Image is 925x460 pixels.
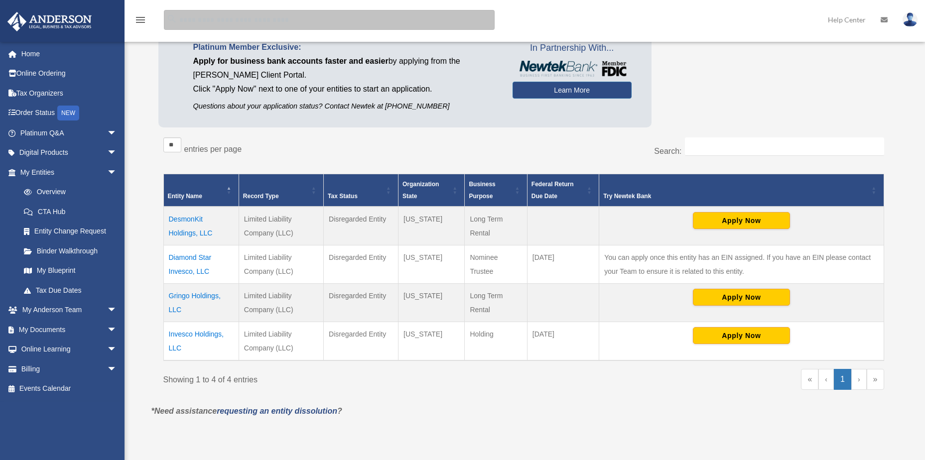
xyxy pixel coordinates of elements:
[163,369,517,387] div: Showing 1 to 4 of 4 entries
[107,300,127,321] span: arrow_drop_down
[239,174,323,207] th: Record Type: Activate to sort
[7,103,132,123] a: Order StatusNEW
[398,207,465,245] td: [US_STATE]
[867,369,884,390] a: Last
[14,182,122,202] a: Overview
[184,145,242,153] label: entries per page
[168,193,202,200] span: Entity Name
[239,245,323,284] td: Limited Liability Company (LLC)
[107,162,127,183] span: arrow_drop_down
[14,202,127,222] a: CTA Hub
[7,44,132,64] a: Home
[7,83,132,103] a: Tax Organizers
[163,245,239,284] td: Diamond Star Invesco, LLC
[107,123,127,143] span: arrow_drop_down
[465,284,527,322] td: Long Term Rental
[527,322,599,361] td: [DATE]
[324,207,398,245] td: Disregarded Entity
[398,322,465,361] td: [US_STATE]
[163,284,239,322] td: Gringo Holdings, LLC
[7,379,132,399] a: Events Calendar
[14,241,127,261] a: Binder Walkthrough
[465,245,527,284] td: Nominee Trustee
[107,359,127,379] span: arrow_drop_down
[7,300,132,320] a: My Anderson Teamarrow_drop_down
[193,54,498,82] p: by applying from the [PERSON_NAME] Client Portal.
[465,174,527,207] th: Business Purpose: Activate to sort
[7,359,132,379] a: Billingarrow_drop_down
[324,245,398,284] td: Disregarded Entity
[107,143,127,163] span: arrow_drop_down
[693,327,790,344] button: Apply Now
[324,174,398,207] th: Tax Status: Activate to sort
[398,174,465,207] th: Organization State: Activate to sort
[7,64,132,84] a: Online Ordering
[599,174,884,207] th: Try Newtek Bank : Activate to sort
[834,369,851,390] a: 1
[163,207,239,245] td: DesmonKit Holdings, LLC
[328,193,358,200] span: Tax Status
[107,340,127,360] span: arrow_drop_down
[7,143,132,163] a: Digital Productsarrow_drop_down
[599,245,884,284] td: You can apply once this entity has an EIN assigned. If you have an EIN please contact your Team t...
[465,207,527,245] td: Long Term Rental
[693,212,790,229] button: Apply Now
[193,40,498,54] p: Platinum Member Exclusive:
[193,100,498,113] p: Questions about your application status? Contact Newtek at [PHONE_NUMBER]
[7,123,132,143] a: Platinum Q&Aarrow_drop_down
[654,147,681,155] label: Search:
[527,245,599,284] td: [DATE]
[239,322,323,361] td: Limited Liability Company (LLC)
[693,289,790,306] button: Apply Now
[469,181,495,200] span: Business Purpose
[14,280,127,300] a: Tax Due Dates
[7,320,132,340] a: My Documentsarrow_drop_down
[166,13,177,24] i: search
[518,61,627,77] img: NewtekBankLogoSM.png
[163,322,239,361] td: Invesco Holdings, LLC
[57,106,79,120] div: NEW
[398,284,465,322] td: [US_STATE]
[193,82,498,96] p: Click "Apply Now" next to one of your entities to start an application.
[7,162,127,182] a: My Entitiesarrow_drop_down
[14,222,127,241] a: Entity Change Request
[134,14,146,26] i: menu
[513,40,632,56] span: In Partnership With...
[7,340,132,359] a: Online Learningarrow_drop_down
[324,284,398,322] td: Disregarded Entity
[151,407,342,415] em: *Need assistance ?
[243,193,279,200] span: Record Type
[4,12,95,31] img: Anderson Advisors Platinum Portal
[851,369,867,390] a: Next
[324,322,398,361] td: Disregarded Entity
[217,407,337,415] a: requesting an entity dissolution
[513,82,632,99] a: Learn More
[527,174,599,207] th: Federal Return Due Date: Activate to sort
[398,245,465,284] td: [US_STATE]
[14,261,127,281] a: My Blueprint
[603,190,868,202] div: Try Newtek Bank
[465,322,527,361] td: Holding
[818,369,834,390] a: Previous
[239,284,323,322] td: Limited Liability Company (LLC)
[107,320,127,340] span: arrow_drop_down
[239,207,323,245] td: Limited Liability Company (LLC)
[402,181,439,200] span: Organization State
[903,12,918,27] img: User Pic
[134,17,146,26] a: menu
[801,369,818,390] a: First
[193,57,389,65] span: Apply for business bank accounts faster and easier
[531,181,574,200] span: Federal Return Due Date
[163,174,239,207] th: Entity Name: Activate to invert sorting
